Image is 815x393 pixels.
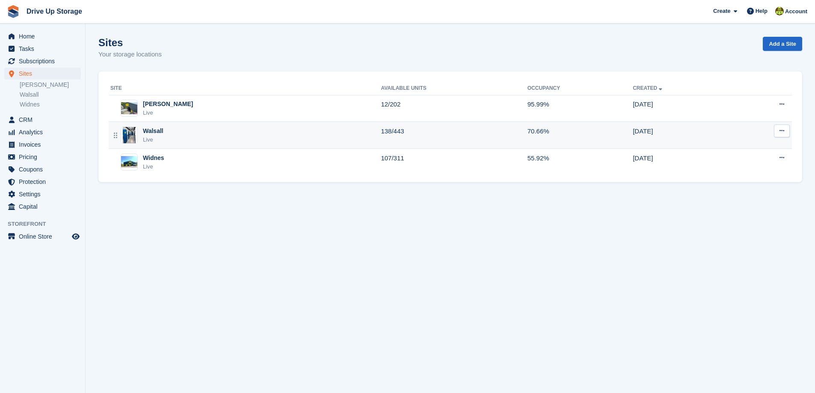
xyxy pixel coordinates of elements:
[381,82,527,95] th: Available Units
[19,139,70,151] span: Invoices
[381,149,527,175] td: 107/311
[19,230,70,242] span: Online Store
[19,176,70,188] span: Protection
[19,30,70,42] span: Home
[20,91,81,99] a: Walsall
[633,85,664,91] a: Created
[4,55,81,67] a: menu
[23,4,86,18] a: Drive Up Storage
[4,163,81,175] a: menu
[143,154,164,163] div: Widnes
[20,100,81,109] a: Widnes
[19,151,70,163] span: Pricing
[121,102,137,115] img: Image of Stroud site
[633,95,734,122] td: [DATE]
[71,231,81,242] a: Preview store
[109,82,381,95] th: Site
[19,126,70,138] span: Analytics
[4,201,81,213] a: menu
[528,149,633,175] td: 55.92%
[7,5,20,18] img: stora-icon-8386f47178a22dfd0bd8f6a31ec36ba5ce8667c1dd55bd0f319d3a0aa187defe.svg
[121,156,137,168] img: Image of Widnes site
[381,95,527,122] td: 12/202
[4,151,81,163] a: menu
[4,126,81,138] a: menu
[756,7,768,15] span: Help
[4,176,81,188] a: menu
[19,163,70,175] span: Coupons
[763,37,802,51] a: Add a Site
[8,220,85,228] span: Storefront
[143,100,193,109] div: [PERSON_NAME]
[4,188,81,200] a: menu
[528,82,633,95] th: Occupancy
[19,55,70,67] span: Subscriptions
[19,43,70,55] span: Tasks
[4,68,81,80] a: menu
[633,149,734,175] td: [DATE]
[4,139,81,151] a: menu
[98,37,162,48] h1: Sites
[19,114,70,126] span: CRM
[143,163,164,171] div: Live
[775,7,784,15] img: Lindsay Dawes
[633,122,734,149] td: [DATE]
[143,127,163,136] div: Walsall
[713,7,730,15] span: Create
[20,81,81,89] a: [PERSON_NAME]
[528,122,633,149] td: 70.66%
[98,50,162,59] p: Your storage locations
[785,7,807,16] span: Account
[19,201,70,213] span: Capital
[123,127,136,144] img: Image of Walsall site
[4,43,81,55] a: menu
[528,95,633,122] td: 95.99%
[19,188,70,200] span: Settings
[381,122,527,149] td: 138/443
[143,109,193,117] div: Live
[4,30,81,42] a: menu
[19,68,70,80] span: Sites
[4,230,81,242] a: menu
[143,136,163,144] div: Live
[4,114,81,126] a: menu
